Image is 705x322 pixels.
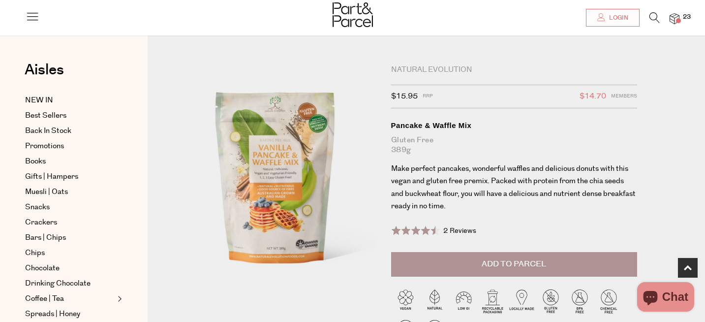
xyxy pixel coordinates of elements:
[25,156,46,167] span: Books
[25,171,78,183] span: Gifts | Hampers
[565,287,594,316] img: P_P-ICONS-Live_Bec_V11_BPA_Free.svg
[391,90,418,103] span: $15.95
[25,232,115,244] a: Bars | Chips
[177,65,376,314] img: Pancake & Waffle Mix
[478,287,507,316] img: P_P-ICONS-Live_Bec_V11_Recyclable_Packaging.svg
[391,121,637,130] div: Pancake & Waffle Mix
[25,262,60,274] span: Chocolate
[391,252,637,277] button: Add to Parcel
[586,9,640,27] a: Login
[25,63,64,87] a: Aisles
[580,90,606,103] span: $14.70
[25,59,64,81] span: Aisles
[25,232,66,244] span: Bars | Chips
[634,282,697,314] inbox-online-store-chat: Shopify online store chat
[25,110,115,122] a: Best Sellers
[507,287,536,316] img: P_P-ICONS-Live_Bec_V11_Locally_Made_2.svg
[25,140,64,152] span: Promotions
[611,90,637,103] span: Members
[25,171,115,183] a: Gifts | Hampers
[25,293,115,305] a: Coffee | Tea
[680,13,693,22] span: 23
[25,247,115,259] a: Chips
[607,14,628,22] span: Login
[25,308,115,320] a: Spreads | Honey
[391,65,637,75] div: Natural Evolution
[25,293,64,305] span: Coffee | Tea
[443,226,476,236] span: 2 Reviews
[25,278,115,290] a: Drinking Chocolate
[594,287,623,316] img: P_P-ICONS-Live_Bec_V11_Chemical_Free.svg
[25,217,115,228] a: Crackers
[25,140,115,152] a: Promotions
[25,278,91,290] span: Drinking Chocolate
[25,110,66,122] span: Best Sellers
[670,13,679,24] a: 23
[391,135,637,155] div: Gluten Free 389g
[25,186,68,198] span: Muesli | Oats
[25,201,115,213] a: Snacks
[25,186,115,198] a: Muesli | Oats
[25,95,53,106] span: NEW IN
[25,217,57,228] span: Crackers
[420,287,449,316] img: P_P-ICONS-Live_Bec_V11_Natural.svg
[25,262,115,274] a: Chocolate
[333,2,373,27] img: Part&Parcel
[25,125,71,137] span: Back In Stock
[449,287,478,316] img: P_P-ICONS-Live_Bec_V11_Low_Gi.svg
[25,247,45,259] span: Chips
[25,125,115,137] a: Back In Stock
[536,287,565,316] img: P_P-ICONS-Live_Bec_V11_Gluten_Free.svg
[391,163,636,212] span: Make perfect pancakes, wonderful waffles and delicious donuts with this vegan and gluten free pre...
[482,258,546,270] span: Add to Parcel
[25,201,50,213] span: Snacks
[25,156,115,167] a: Books
[25,308,80,320] span: Spreads | Honey
[391,287,420,316] img: P_P-ICONS-Live_Bec_V11_Vegan.svg
[423,90,433,103] span: RRP
[115,293,122,305] button: Expand/Collapse Coffee | Tea
[25,95,115,106] a: NEW IN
